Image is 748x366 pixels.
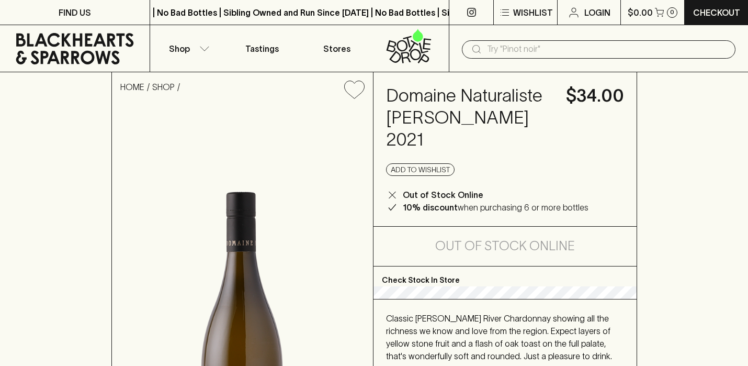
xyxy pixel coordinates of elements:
a: SHOP [152,82,175,92]
button: Add to wishlist [386,163,455,176]
button: Shop [150,25,225,72]
h4: $34.00 [566,85,624,107]
a: Tastings [225,25,300,72]
p: Check Stock In Store [373,267,637,286]
p: 0 [670,9,674,15]
p: Stores [323,42,350,55]
b: 10% discount [403,203,458,212]
h4: Domaine Naturaliste [PERSON_NAME] 2021 [386,85,553,151]
p: Out of Stock Online [403,188,483,201]
p: Checkout [693,6,740,19]
h5: Out of Stock Online [435,238,575,254]
p: when purchasing 6 or more bottles [403,201,588,214]
span: Classic [PERSON_NAME] River Chardonnay showing all the richness we know and love from the region.... [386,314,612,361]
input: Try "Pinot noir" [487,41,727,58]
button: Add to wishlist [340,76,369,103]
a: Stores [300,25,375,72]
p: Shop [169,42,190,55]
a: HOME [120,82,144,92]
p: Wishlist [513,6,553,19]
p: Tastings [245,42,279,55]
p: $0.00 [628,6,653,19]
p: FIND US [59,6,91,19]
p: Login [584,6,610,19]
